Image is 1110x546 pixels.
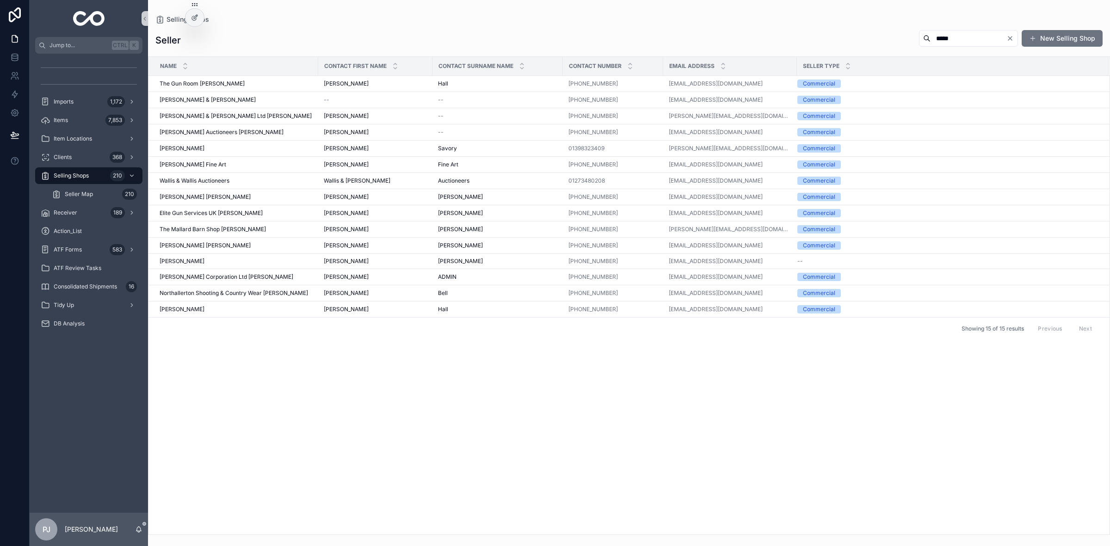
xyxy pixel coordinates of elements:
a: Commercial [797,112,1098,120]
span: [PERSON_NAME] [324,273,369,281]
a: The Gun Room [PERSON_NAME] [160,80,313,87]
a: [PHONE_NUMBER] [568,161,618,168]
span: Name [160,62,177,70]
a: [PERSON_NAME] [160,258,313,265]
a: [PHONE_NUMBER] [568,226,618,233]
span: [PERSON_NAME] [438,193,483,201]
span: [PERSON_NAME] [324,112,369,120]
a: [PHONE_NUMBER] [568,289,618,297]
a: Consolidated Shipments16 [35,278,142,295]
a: [PERSON_NAME] [438,209,557,217]
a: Wallis & Wallis Auctioneers [160,177,313,184]
a: [PHONE_NUMBER] [568,193,658,201]
a: [PERSON_NAME] [324,209,427,217]
a: [PERSON_NAME] [438,242,557,249]
div: Commercial [803,193,835,201]
a: [PERSON_NAME][EMAIL_ADDRESS][DOMAIN_NAME] [669,226,791,233]
a: [PHONE_NUMBER] [568,306,618,313]
a: Hall [438,306,557,313]
span: Contact Number [569,62,622,70]
span: Tidy Up [54,301,74,309]
a: [PERSON_NAME] [324,80,427,87]
span: [PERSON_NAME] [324,161,369,168]
div: 189 [111,207,125,218]
a: [PERSON_NAME] [324,242,427,249]
span: [PERSON_NAME] [324,226,369,233]
a: [PHONE_NUMBER] [568,273,618,281]
a: [PERSON_NAME] Corporation Ltd [PERSON_NAME] [160,273,313,281]
a: Commercial [797,209,1098,217]
span: Seller Map [65,190,93,198]
div: Commercial [803,177,835,185]
span: Northallerton Shooting & Country Wear [PERSON_NAME] [160,289,308,297]
a: [PHONE_NUMBER] [568,273,658,281]
a: [PERSON_NAME] [324,273,427,281]
span: -- [324,96,329,104]
span: [PERSON_NAME] Fine Art [160,161,226,168]
span: [PERSON_NAME] [438,226,483,233]
a: Commercial [797,193,1098,201]
a: [PERSON_NAME] [438,226,557,233]
a: [PERSON_NAME] [324,145,427,152]
a: [PERSON_NAME][EMAIL_ADDRESS][DOMAIN_NAME] [669,145,791,152]
a: [PERSON_NAME] [324,112,427,120]
span: [PERSON_NAME] [PERSON_NAME] [160,193,251,201]
span: [PERSON_NAME] [324,80,369,87]
a: The Mallard Barn Shop [PERSON_NAME] [160,226,313,233]
a: -- [438,96,557,104]
a: Commercial [797,225,1098,233]
div: Commercial [803,289,835,297]
a: [EMAIL_ADDRESS][DOMAIN_NAME] [669,129,763,136]
a: New Selling Shop [1022,30,1103,47]
a: Fine Art [438,161,557,168]
a: [EMAIL_ADDRESS][DOMAIN_NAME] [669,96,791,104]
span: DB Analysis [54,320,85,327]
a: [EMAIL_ADDRESS][DOMAIN_NAME] [669,161,791,168]
span: ATF Forms [54,246,82,253]
a: [PERSON_NAME][EMAIL_ADDRESS][DOMAIN_NAME] [669,112,791,120]
a: [EMAIL_ADDRESS][DOMAIN_NAME] [669,209,791,217]
div: Commercial [803,241,835,250]
a: Savory [438,145,557,152]
a: [EMAIL_ADDRESS][DOMAIN_NAME] [669,273,791,281]
a: Auctioneers [438,177,557,184]
button: Clear [1006,35,1017,42]
a: [EMAIL_ADDRESS][DOMAIN_NAME] [669,289,791,297]
a: [PHONE_NUMBER] [568,96,618,104]
a: Commercial [797,144,1098,153]
span: Clients [54,153,72,161]
div: Commercial [803,273,835,281]
span: [PERSON_NAME] [324,306,369,313]
span: -- [438,96,444,104]
a: [PERSON_NAME] [PERSON_NAME] [160,242,313,249]
a: [EMAIL_ADDRESS][DOMAIN_NAME] [669,273,763,281]
a: -- [324,96,427,104]
a: [EMAIL_ADDRESS][DOMAIN_NAME] [669,242,763,249]
span: Items [54,117,68,124]
a: Elite Gun Services UK [PERSON_NAME] [160,209,313,217]
h1: Seller [155,34,181,47]
span: [PERSON_NAME] [324,129,369,136]
a: [PERSON_NAME] [438,258,557,265]
a: ATF Review Tasks [35,260,142,276]
span: -- [438,112,444,120]
a: [PHONE_NUMBER] [568,129,658,136]
a: -- [797,258,1098,265]
a: Commercial [797,96,1098,104]
span: [PERSON_NAME] [438,209,483,217]
button: Jump to...CtrlK [35,37,142,54]
a: 01398323409 [568,145,604,152]
a: 01398323409 [568,145,658,152]
a: Commercial [797,128,1098,136]
a: Commercial [797,80,1098,88]
a: Commercial [797,289,1098,297]
a: [PHONE_NUMBER] [568,226,658,233]
a: [PHONE_NUMBER] [568,242,658,249]
span: Seller Type [803,62,839,70]
div: 7,853 [105,115,125,126]
a: Items7,853 [35,112,142,129]
a: Commercial [797,177,1098,185]
a: Imports1,172 [35,93,142,110]
a: Northallerton Shooting & Country Wear [PERSON_NAME] [160,289,313,297]
div: 583 [110,244,125,255]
